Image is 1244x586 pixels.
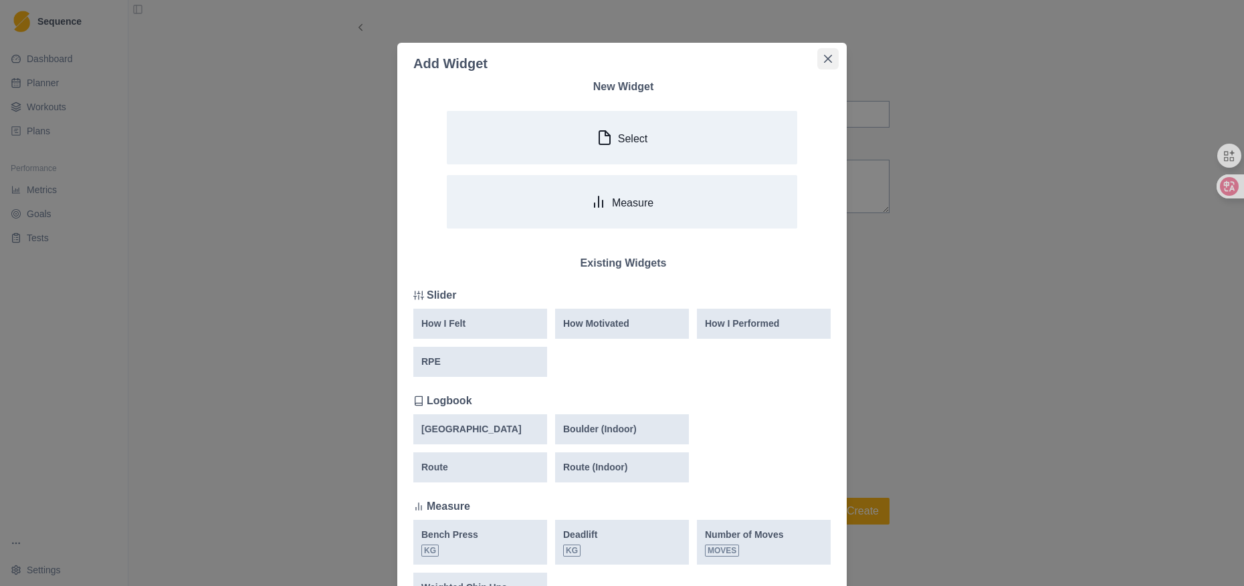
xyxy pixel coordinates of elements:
span: kg [421,545,439,557]
p: Select [618,132,647,145]
p: Deadlift [563,528,597,542]
p: Boulder (Indoor) [563,422,637,436]
span: kg [563,545,581,557]
p: How I Performed [705,317,779,331]
p: Logbook [427,393,472,409]
button: Select [447,111,797,164]
p: Bench Press [421,528,478,542]
span: moves [705,545,739,557]
p: How Motivated [563,317,629,331]
p: Route (Indoor) [563,460,627,474]
p: Existing Widgets [416,255,831,271]
p: New Widget [416,79,831,95]
p: Number of Moves [705,528,783,542]
p: Measure [612,196,653,209]
button: Measure [447,175,797,229]
p: Route [421,460,448,474]
p: RPE [421,355,441,369]
p: Slider [427,287,456,303]
p: [GEOGRAPHIC_DATA] [421,422,522,436]
button: Close [817,48,839,69]
p: Measure [427,498,470,515]
header: Add Widget [397,43,847,74]
p: How I Felt [421,317,465,331]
